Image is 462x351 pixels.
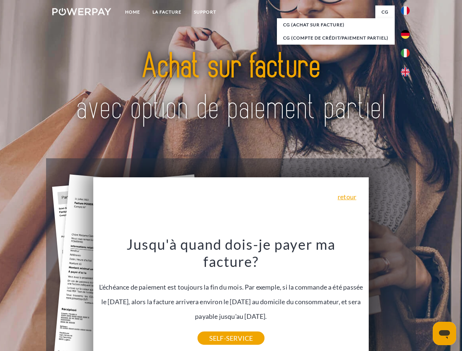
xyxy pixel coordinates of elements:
[277,31,395,45] a: CG (Compte de crédit/paiement partiel)
[188,5,222,19] a: Support
[70,35,392,140] img: title-powerpay_fr.svg
[401,49,410,57] img: it
[338,193,356,200] a: retour
[146,5,188,19] a: LA FACTURE
[98,235,365,271] h3: Jusqu'à quand dois-je payer ma facture?
[401,68,410,76] img: en
[277,18,395,31] a: CG (achat sur facture)
[401,30,410,39] img: de
[375,5,395,19] a: CG
[52,8,111,15] img: logo-powerpay-white.svg
[198,332,264,345] a: SELF-SERVICE
[401,6,410,15] img: fr
[119,5,146,19] a: Home
[98,235,365,338] div: L'échéance de paiement est toujours la fin du mois. Par exemple, si la commande a été passée le [...
[433,322,456,345] iframe: Bouton de lancement de la fenêtre de messagerie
